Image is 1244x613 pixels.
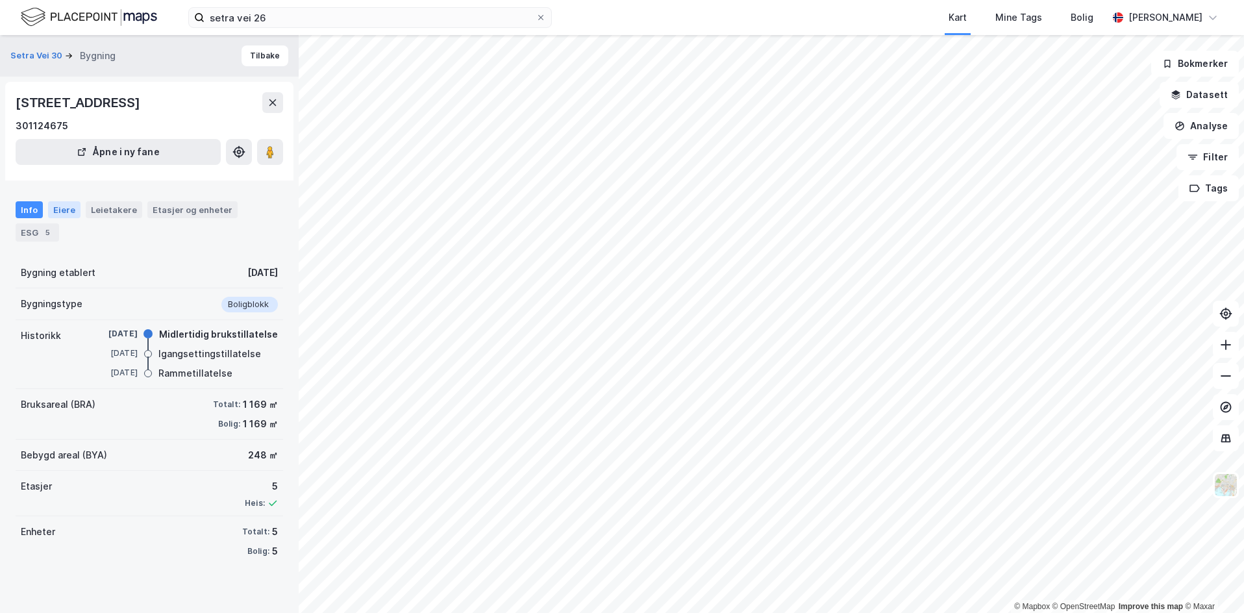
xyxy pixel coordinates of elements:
div: Enheter [21,524,55,540]
div: Kart [949,10,967,25]
div: Totalt: [213,399,240,410]
div: Etasjer og enheter [153,204,232,216]
div: 5 [245,479,278,494]
img: Z [1213,473,1238,497]
div: 301124675 [16,118,68,134]
div: Bygning [80,48,116,64]
div: Info [16,201,43,218]
a: Improve this map [1119,602,1183,611]
div: Bolig: [218,419,240,429]
button: Filter [1176,144,1239,170]
div: Bygning etablert [21,265,95,281]
div: Bygningstype [21,296,82,312]
div: 248 ㎡ [248,447,278,463]
a: Mapbox [1014,602,1050,611]
div: 5 [272,524,278,540]
div: Mine Tags [995,10,1042,25]
div: 1 169 ㎡ [243,416,278,432]
div: [DATE] [86,347,138,359]
div: [DATE] [247,265,278,281]
a: OpenStreetMap [1052,602,1115,611]
input: Søk på adresse, matrikkel, gårdeiere, leietakere eller personer [205,8,536,27]
div: Eiere [48,201,81,218]
div: Totalt: [242,527,269,537]
div: Bolig [1071,10,1093,25]
div: Igangsettingstillatelse [158,346,261,362]
img: logo.f888ab2527a4732fd821a326f86c7f29.svg [21,6,157,29]
div: 1 169 ㎡ [243,397,278,412]
div: [DATE] [86,367,138,379]
div: [DATE] [86,328,138,340]
div: 5 [41,226,54,239]
iframe: Chat Widget [1179,551,1244,613]
div: Historikk [21,328,61,344]
div: Bebygd areal (BYA) [21,447,107,463]
button: Åpne i ny fane [16,139,221,165]
div: [PERSON_NAME] [1128,10,1202,25]
button: Tilbake [242,45,288,66]
button: Tags [1178,175,1239,201]
div: [STREET_ADDRESS] [16,92,143,113]
button: Datasett [1160,82,1239,108]
button: Setra Vei 30 [10,49,65,62]
button: Analyse [1163,113,1239,139]
button: Bokmerker [1151,51,1239,77]
div: Rammetillatelse [158,366,232,381]
div: Heis: [245,498,265,508]
div: 5 [272,544,278,559]
div: ESG [16,223,59,242]
div: Midlertidig brukstillatelse [159,327,278,342]
div: Bruksareal (BRA) [21,397,95,412]
div: Bolig: [247,546,269,557]
div: Etasjer [21,479,52,494]
div: Leietakere [86,201,142,218]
